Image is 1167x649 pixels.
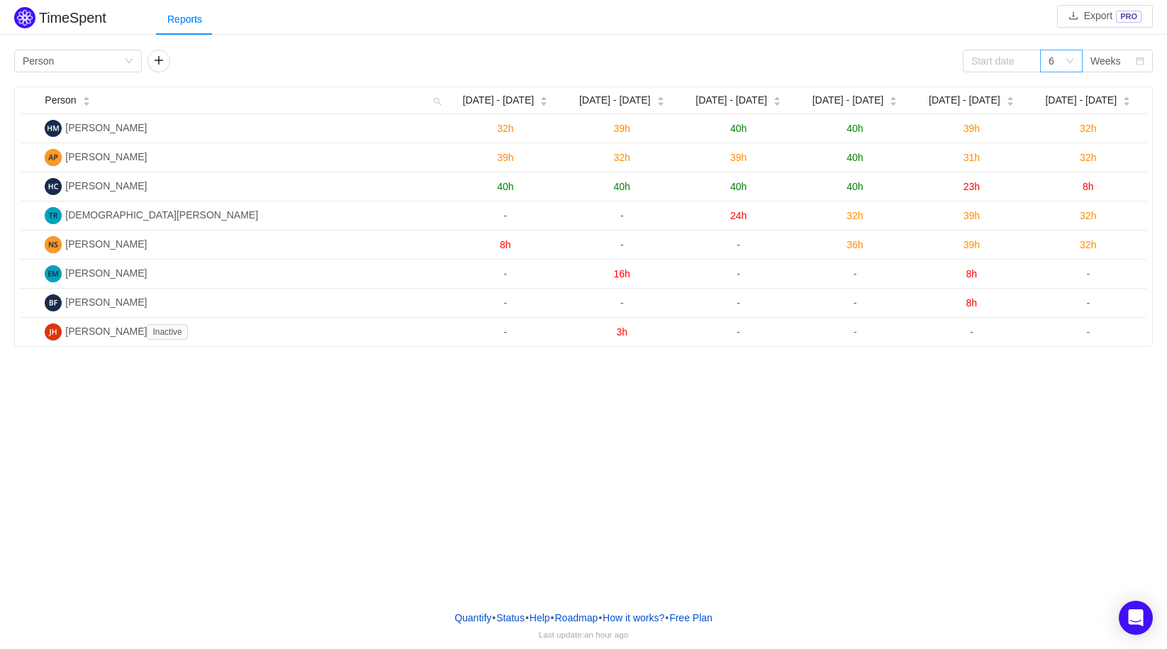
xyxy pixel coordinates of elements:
a: Roadmap [554,607,599,628]
span: [PERSON_NAME] [65,267,147,279]
span: - [1086,326,1090,338]
i: icon: caret-up [1123,95,1131,99]
span: - [620,297,624,309]
i: icon: caret-up [540,95,548,99]
span: - [737,239,740,250]
span: 39h [730,152,747,163]
span: Last update: [539,630,628,639]
div: Sort [82,94,91,104]
span: 32h [847,210,863,221]
i: icon: caret-up [1006,95,1014,99]
span: 31h [964,152,980,163]
span: [PERSON_NAME] [65,180,147,192]
i: icon: caret-down [540,100,548,104]
span: 8h [1083,181,1094,192]
img: BF [45,294,62,311]
div: Sort [540,94,548,104]
span: [DATE] - [DATE] [1045,93,1117,108]
span: [DATE] - [DATE] [929,93,1000,108]
span: - [504,268,508,279]
span: 40h [847,152,863,163]
div: 6 [1049,50,1054,72]
span: - [970,326,973,338]
i: icon: down [125,57,133,67]
i: icon: caret-down [773,100,781,104]
i: icon: caret-down [1123,100,1131,104]
span: [PERSON_NAME] [65,122,147,133]
span: 16h [614,268,630,279]
span: - [1086,297,1090,309]
div: Sort [1006,94,1015,104]
span: 8h [500,239,511,250]
span: 32h [614,152,630,163]
a: Help [529,607,551,628]
span: • [525,612,529,623]
span: 40h [847,181,863,192]
span: 32h [1080,239,1096,250]
div: Person [23,50,54,72]
span: Inactive [147,324,187,340]
span: [DATE] - [DATE] [813,93,884,108]
div: Sort [1122,94,1131,104]
span: - [737,297,740,309]
input: Start date [963,50,1041,72]
a: Quantify [454,607,492,628]
span: - [854,326,857,338]
i: icon: caret-down [890,100,898,104]
img: EM [45,265,62,282]
span: [PERSON_NAME] [65,296,147,308]
button: How it works? [602,607,665,628]
span: 39h [964,239,980,250]
span: 3h [616,326,627,338]
div: Weeks [1090,50,1121,72]
div: Reports [156,4,213,35]
div: Open Intercom Messenger [1119,601,1153,635]
img: HC [45,178,62,195]
span: - [620,210,624,221]
span: - [504,297,508,309]
i: icon: caret-up [773,95,781,99]
span: 36h [847,239,863,250]
i: icon: search [428,87,447,113]
span: 39h [614,123,630,134]
span: 39h [964,210,980,221]
i: icon: caret-up [657,95,664,99]
span: 32h [1080,123,1096,134]
img: TR [45,207,62,224]
span: 40h [614,181,630,192]
img: Quantify logo [14,7,35,28]
span: [PERSON_NAME] [65,238,147,250]
span: - [854,268,857,279]
span: 40h [730,123,747,134]
i: icon: caret-down [82,100,90,104]
span: 40h [497,181,513,192]
span: an hour ago [584,630,628,639]
span: 39h [497,152,513,163]
span: 32h [497,123,513,134]
span: - [737,326,740,338]
img: AP [45,149,62,166]
span: - [504,210,508,221]
span: 24h [730,210,747,221]
span: [PERSON_NAME] [65,151,147,162]
img: JH [45,323,62,340]
button: Free Plan [669,607,713,628]
span: - [1086,268,1090,279]
div: Sort [773,94,781,104]
div: Sort [889,94,898,104]
span: 32h [1080,210,1096,221]
h2: TimeSpent [39,10,106,26]
span: • [551,612,554,623]
span: 40h [730,181,747,192]
span: - [737,268,740,279]
span: [DATE] - [DATE] [579,93,651,108]
span: [DATE] - [DATE] [696,93,767,108]
a: Status [496,607,525,628]
button: icon: plus [147,50,170,72]
div: Sort [657,94,665,104]
span: 23h [964,181,980,192]
img: NS [45,236,62,253]
span: 8h [966,268,978,279]
i: icon: caret-up [82,95,90,99]
span: - [504,326,508,338]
